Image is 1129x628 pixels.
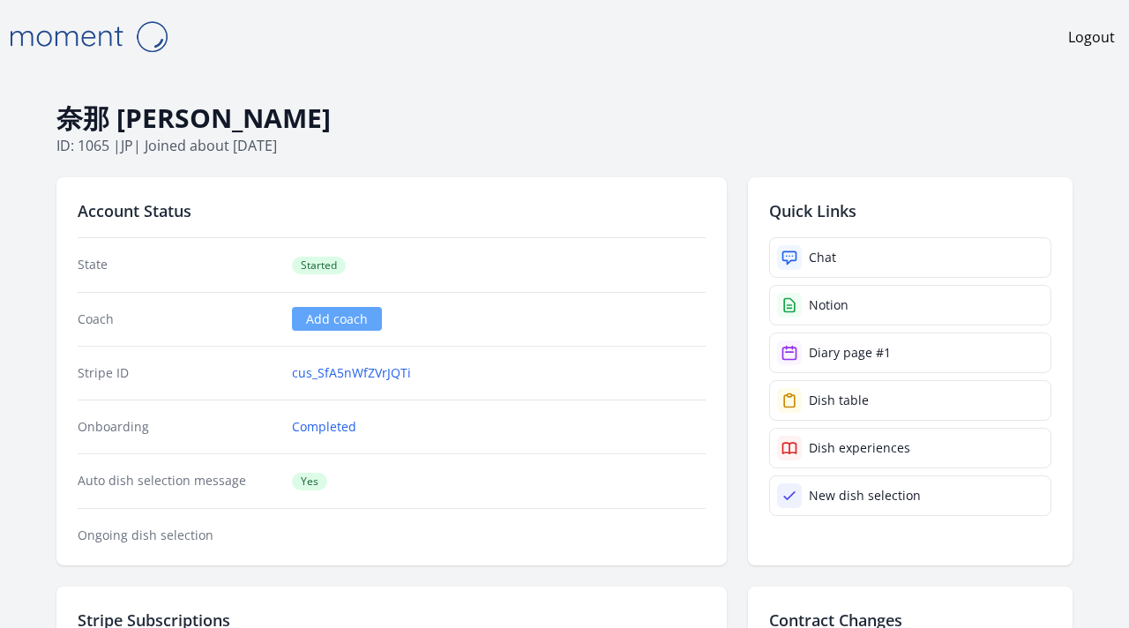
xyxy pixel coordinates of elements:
[769,333,1051,373] a: Diary page #1
[769,475,1051,516] a: New dish selection
[78,418,278,436] dt: Onboarding
[809,296,849,314] div: Notion
[769,428,1051,468] a: Dish experiences
[56,101,1073,135] h1: 奈那 [PERSON_NAME]
[292,364,411,382] a: cus_SfA5nWfZVrJQTi
[292,418,356,436] a: Completed
[78,256,278,274] dt: State
[292,473,327,490] span: Yes
[78,472,278,490] dt: Auto dish selection message
[769,285,1051,325] a: Notion
[809,392,869,409] div: Dish table
[809,487,921,505] div: New dish selection
[292,257,346,274] span: Started
[769,237,1051,278] a: Chat
[292,307,382,331] a: Add coach
[1068,26,1115,48] a: Logout
[809,439,910,457] div: Dish experiences
[78,527,278,544] dt: Ongoing dish selection
[56,135,1073,156] p: ID: 1065 | | Joined about [DATE]
[769,380,1051,421] a: Dish table
[809,249,836,266] div: Chat
[78,198,706,223] h2: Account Status
[78,310,278,328] dt: Coach
[121,136,133,155] span: jp
[809,344,891,362] div: Diary page #1
[78,364,278,382] dt: Stripe ID
[769,198,1051,223] h2: Quick Links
